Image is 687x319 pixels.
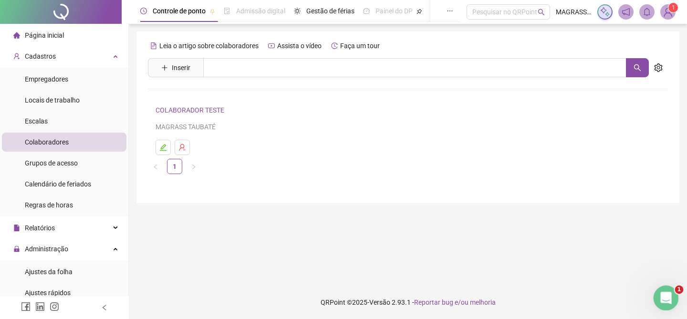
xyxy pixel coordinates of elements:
iframe: Intercom live chat [654,286,679,311]
span: Painel do DP [375,7,413,15]
span: left [153,164,158,170]
span: MAGRASS TAUBATÉ [556,7,592,17]
span: Calendário de feriados [25,180,91,188]
button: left [148,159,163,174]
span: setting [654,63,663,72]
span: notification [622,8,630,16]
span: lock [13,246,20,252]
span: sun [294,8,301,14]
span: Empregadores [25,75,68,83]
footer: QRPoint © 2025 - 2.93.1 - [129,286,687,319]
span: Admissão digital [236,7,285,15]
img: 93400 [661,5,675,19]
span: Controle de ponto [153,7,206,15]
button: right [186,159,201,174]
span: Versão [369,298,390,306]
span: Assista o vídeo [277,42,322,50]
span: linkedin [35,302,45,311]
span: Colaboradores [25,138,69,146]
li: Página anterior [148,159,163,174]
span: history [331,42,338,49]
span: search [634,64,641,72]
span: Cadastros [25,52,56,60]
span: pushpin [416,9,422,14]
span: 1 [675,286,684,294]
span: file [13,225,20,231]
li: Próxima página [186,159,201,174]
span: instagram [50,302,59,311]
span: ellipsis [447,8,453,14]
a: COLABORADOR TESTE [156,106,227,114]
span: facebook [21,302,31,311]
span: Leia o artigo sobre colaboradores [159,42,259,50]
span: Ajustes da folha [25,268,73,276]
span: file-done [224,8,230,14]
span: Regras de horas [25,201,73,209]
span: right [191,164,197,170]
span: Grupos de acesso [25,159,78,167]
span: Reportar bug e/ou melhoria [414,298,496,306]
span: edit [159,144,167,151]
span: left [101,304,108,311]
span: pushpin [209,9,215,14]
span: Inserir [172,62,190,73]
div: MAGRASS TAUBATÉ [156,122,660,132]
span: Página inicial [25,31,64,39]
span: home [13,32,20,39]
span: search [538,9,545,16]
span: clock-circle [140,8,147,14]
span: Relatórios [25,224,55,232]
a: 1 [167,159,182,174]
button: Inserir [154,60,198,75]
span: Gestão de férias [306,7,354,15]
span: Ajustes rápidos [25,289,71,297]
span: dashboard [363,8,370,14]
sup: Atualize o seu contato no menu Meus Dados [668,3,678,12]
span: plus [161,64,168,71]
span: user-add [13,53,20,60]
span: Administração [25,245,68,253]
span: bell [643,8,651,16]
span: Locais de trabalho [25,96,80,104]
span: 1 [672,4,675,11]
span: user-delete [178,144,186,151]
span: youtube [268,42,275,49]
span: Faça um tour [340,42,380,50]
img: sparkle-icon.fc2bf0ac1784a2077858766a79e2daf3.svg [600,7,610,17]
span: Escalas [25,117,48,125]
span: file-text [150,42,157,49]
